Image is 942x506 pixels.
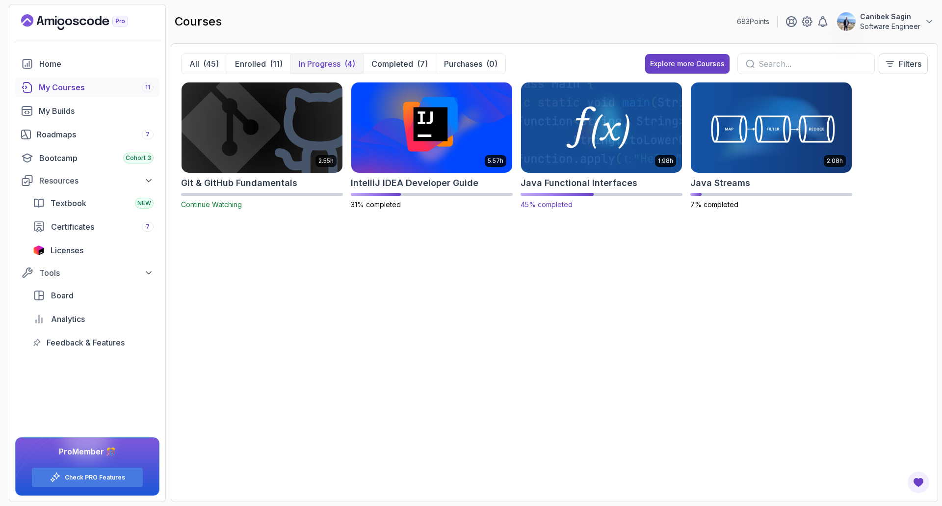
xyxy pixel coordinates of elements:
[126,154,151,162] span: Cohort 3
[181,82,343,210] a: Git & GitHub Fundamentals card2.55hGit & GitHub FundamentalsContinue Watching
[15,78,159,97] a: courses
[27,193,159,213] a: textbook
[189,58,199,70] p: All
[270,58,283,70] div: (11)
[15,172,159,189] button: Resources
[39,152,154,164] div: Bootcamp
[182,82,342,173] img: Git & GitHub Fundamentals card
[51,197,86,209] span: Textbook
[39,267,154,279] div: Tools
[15,148,159,168] a: bootcamp
[65,474,125,481] a: Check PRO Features
[517,80,686,175] img: Java Functional Interfaces card
[363,54,436,74] button: Completed(7)
[827,157,843,165] p: 2.08h
[436,54,505,74] button: Purchases(0)
[27,309,159,329] a: analytics
[837,12,934,31] button: user profile imageCanibek SaginSoftware Engineer
[182,54,227,74] button: All(45)
[860,22,920,31] p: Software Engineer
[39,105,154,117] div: My Builds
[27,217,159,237] a: certificates
[837,12,856,31] img: user profile image
[645,54,730,74] button: Explore more Courses
[146,223,150,231] span: 7
[33,245,45,255] img: jetbrains icon
[417,58,428,70] div: (7)
[690,176,750,190] h2: Java Streams
[351,82,513,210] a: IntelliJ IDEA Developer Guide card5.57hIntelliJ IDEA Developer Guide31% completed
[759,58,866,70] input: Search...
[15,101,159,121] a: builds
[650,59,725,69] div: Explore more Courses
[39,58,154,70] div: Home
[27,286,159,305] a: board
[521,200,573,209] span: 45% completed
[39,81,154,93] div: My Courses
[27,240,159,260] a: licenses
[691,82,852,173] img: Java Streams card
[351,176,478,190] h2: IntelliJ IDEA Developer Guide
[47,337,125,348] span: Feedback & Features
[27,333,159,352] a: feedback
[344,58,355,70] div: (4)
[737,17,769,27] p: 683 Points
[351,82,512,173] img: IntelliJ IDEA Developer Guide card
[899,58,921,70] p: Filters
[860,12,920,22] p: Canibek Sagin
[658,157,673,165] p: 1.98h
[879,53,928,74] button: Filters
[145,83,150,91] span: 11
[235,58,266,70] p: Enrolled
[299,58,340,70] p: In Progress
[15,125,159,144] a: roadmaps
[203,58,219,70] div: (45)
[690,82,852,210] a: Java Streams card2.08hJava Streams7% completed
[37,129,154,140] div: Roadmaps
[39,175,154,186] div: Resources
[21,14,151,30] a: Landing page
[521,176,637,190] h2: Java Functional Interfaces
[488,157,503,165] p: 5.57h
[521,82,682,210] a: Java Functional Interfaces card1.98hJava Functional Interfaces45% completed
[181,176,297,190] h2: Git & GitHub Fundamentals
[486,58,497,70] div: (0)
[290,54,363,74] button: In Progress(4)
[444,58,482,70] p: Purchases
[146,131,150,138] span: 7
[318,157,334,165] p: 2.55h
[51,290,74,301] span: Board
[690,200,738,209] span: 7% completed
[175,14,222,29] h2: courses
[351,200,401,209] span: 31% completed
[51,313,85,325] span: Analytics
[31,467,143,487] button: Check PRO Features
[15,54,159,74] a: home
[51,221,94,233] span: Certificates
[907,471,930,494] button: Open Feedback Button
[371,58,413,70] p: Completed
[227,54,290,74] button: Enrolled(11)
[15,264,159,282] button: Tools
[51,244,83,256] span: Licenses
[137,199,151,207] span: NEW
[181,200,242,209] span: Continue Watching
